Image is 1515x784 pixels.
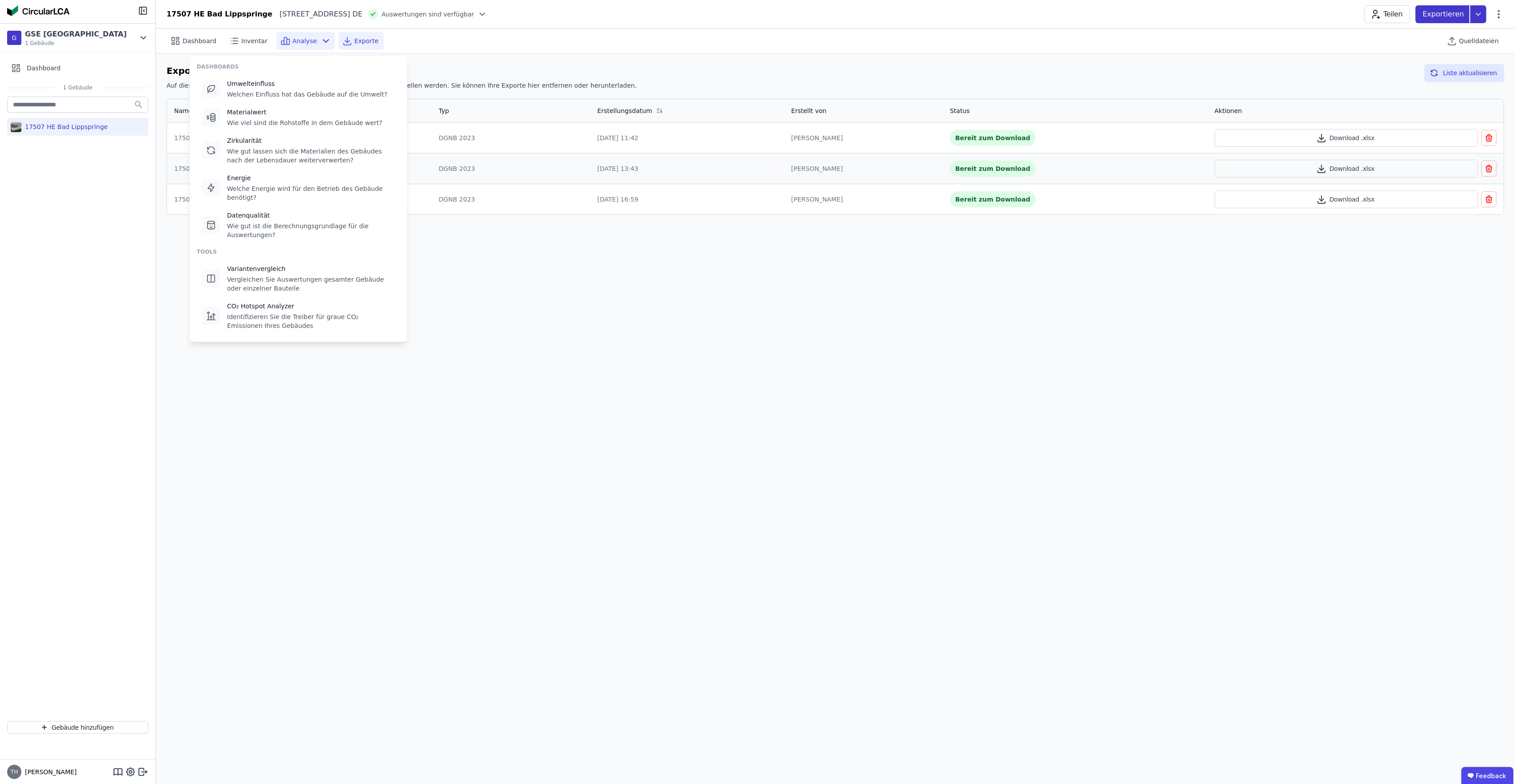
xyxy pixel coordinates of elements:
div: Erstellt von [791,106,827,115]
div: Typ [439,106,449,115]
div: [STREET_ADDRESS] DE [273,9,362,20]
div: 17507_HE_Bad_Lippspringe_DGNB_2023_2025.03.17_concular.xlsx [174,195,424,204]
div: Umwelteinfluss [227,79,387,88]
div: [PERSON_NAME] [791,195,936,204]
span: Inventar [241,36,268,45]
div: [PERSON_NAME] [791,164,936,173]
span: TH [11,769,18,775]
span: 1 Gebäude [54,84,102,91]
button: Gebäude hinzufügen [7,721,148,734]
div: Welche Energie wird für den Betrieb des Gebäude benötigt? [227,184,395,202]
div: [DATE] 13:43 [598,164,777,173]
div: Status [950,106,970,115]
div: Materialwert [227,108,383,117]
div: DGNB 2023 [439,164,583,173]
div: Zirkularität [227,136,395,145]
div: Bereit zum Download [950,130,1036,146]
span: Dashboard [27,64,61,73]
button: Download .xlsx [1215,129,1478,147]
div: Energie [227,174,395,182]
div: Variantenvergleich [227,264,395,273]
div: Vergleichen Sie Auswertungen gesamter Gebäude oder einzelner Bauteile [227,275,395,293]
div: DGNB 2023 [439,195,583,204]
div: G [7,31,21,45]
div: [DATE] 16:59 [598,195,777,204]
span: Analyse [293,36,317,45]
div: Name [174,106,192,115]
span: Auswertungen sind verfügbar [382,10,474,19]
span: [PERSON_NAME] [21,768,77,776]
div: Wie viel sind die Rohstoffe in dem Gebäude wert? [227,118,383,127]
div: Wie gut lassen sich die Materialien des Gebäudes nach der Lebensdauer weiterverwerten? [227,147,395,165]
div: Wie gut ist die Berechnungsgrundlage für die Auswertungen? [227,222,395,239]
div: Bereit zum Download [950,191,1036,207]
div: Aktionen [1215,106,1242,115]
div: 17507_HE_Bad_Lippspringe_DGNB_2023_2025.04.24_concular.xlsx [174,133,424,142]
div: [DATE] 11:42 [598,133,777,142]
div: 17507_HE_Bad_Lippspringe_DGNB_2023_2025.03.18_concular.xlsx [174,164,424,173]
p: Exportieren [1423,9,1466,20]
div: DASHBOARDS [197,63,400,70]
div: Bereit zum Download [950,161,1036,177]
span: Quelldateien [1459,36,1499,45]
div: 17507 HE Bad Lippspringe [21,122,108,131]
span: 1 Gebäude [25,40,127,47]
span: Dashboard [183,36,216,45]
div: 17507 HE Bad Lippspringe [167,9,273,20]
div: DGNB 2023 [439,133,583,142]
div: GSE [GEOGRAPHIC_DATA] [25,29,127,40]
div: Datenqualität [227,211,395,220]
img: 17507 HE Bad Lippspringe [11,120,21,134]
div: [PERSON_NAME] [791,133,936,142]
span: Exporte [354,36,379,45]
div: Welchen Einfluss hat das Gebäude auf die Umwelt? [227,90,387,99]
div: Erstellungsdatum [598,106,652,115]
div: TOOLS [197,248,400,255]
button: Teilen [1364,5,1410,23]
div: Identifizieren Sie die Treiber für graue CO₂ Emissionen Ihres Gebäudes [227,312,395,330]
button: Download .xlsx [1215,160,1478,178]
button: Download .xlsx [1215,190,1478,208]
img: Concular [7,5,69,16]
div: CO₂ Hotspot Analyzer [227,302,395,311]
